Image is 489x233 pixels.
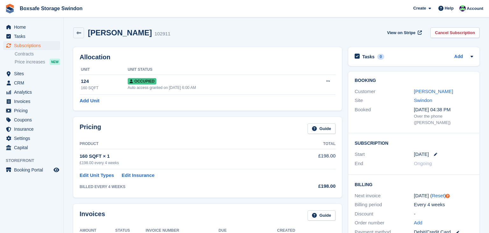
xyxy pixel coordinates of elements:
div: 160 SQFT × 1 [80,153,287,160]
span: Pricing [14,106,52,115]
div: 0 [377,54,385,60]
div: Start [355,151,414,158]
div: - [414,210,473,218]
div: Auto access granted on [DATE] 6:00 AM [128,85,301,91]
div: £198.00 [287,183,336,190]
a: Guide [308,123,336,134]
a: menu [3,115,60,124]
th: Unit Status [128,65,301,75]
a: menu [3,23,60,32]
h2: Allocation [80,54,336,61]
div: 124 [81,78,128,85]
div: Site [355,97,414,104]
div: [DATE] ( ) [414,192,473,200]
img: Kim Virabi [459,5,466,11]
a: menu [3,106,60,115]
span: Create [413,5,426,11]
span: View on Stripe [387,30,415,36]
div: 102911 [154,30,170,38]
span: Subscriptions [14,41,52,50]
h2: Invoices [80,210,105,221]
span: CRM [14,78,52,87]
time: 2025-08-22 00:00:00 UTC [414,151,429,158]
span: Tasks [14,32,52,41]
h2: Tasks [362,54,375,60]
a: menu [3,88,60,97]
a: Price increases NEW [15,58,60,65]
div: Next invoice [355,192,414,200]
div: Over the phone ([PERSON_NAME]) [414,113,473,126]
a: menu [3,143,60,152]
a: Swindon [414,98,432,103]
div: [DATE] 04:38 PM [414,106,473,113]
a: [PERSON_NAME] [414,89,453,94]
div: Discount [355,210,414,218]
a: Contracts [15,51,60,57]
span: Settings [14,134,52,143]
div: £198.00 every 4 weeks [80,160,287,166]
a: menu [3,41,60,50]
a: menu [3,78,60,87]
a: menu [3,32,60,41]
span: Invoices [14,97,52,106]
span: Insurance [14,125,52,134]
a: Guide [308,210,336,221]
span: Storefront [6,157,63,164]
h2: Subscription [355,140,473,146]
a: Edit Insurance [122,172,154,179]
a: Add [454,53,463,61]
div: Billing period [355,201,414,208]
span: Help [445,5,454,11]
div: Booked [355,106,414,126]
th: Total [287,139,336,149]
a: menu [3,165,60,174]
div: 160 SQFT [81,85,128,91]
span: Price increases [15,59,45,65]
a: Edit Unit Types [80,172,114,179]
div: Every 4 weeks [414,201,473,208]
td: £198.00 [287,149,336,169]
a: View on Stripe [385,27,423,38]
a: Cancel Subscription [430,27,479,38]
h2: Billing [355,181,473,187]
div: Customer [355,88,414,95]
div: End [355,160,414,167]
div: Order number [355,219,414,227]
div: NEW [50,59,60,65]
a: Reset [432,193,444,198]
div: BILLED EVERY 4 WEEKS [80,184,287,190]
span: Booking Portal [14,165,52,174]
a: menu [3,125,60,134]
th: Product [80,139,287,149]
a: menu [3,97,60,106]
th: Unit [80,65,128,75]
span: Coupons [14,115,52,124]
span: Account [467,5,483,12]
span: Analytics [14,88,52,97]
span: Sites [14,69,52,78]
span: Capital [14,143,52,152]
a: Add [414,219,422,227]
img: stora-icon-8386f47178a22dfd0bd8f6a31ec36ba5ce8667c1dd55bd0f319d3a0aa187defe.svg [5,4,15,13]
a: menu [3,69,60,78]
a: Preview store [53,166,60,174]
h2: [PERSON_NAME] [88,28,152,37]
h2: Booking [355,78,473,83]
div: Tooltip anchor [445,193,450,199]
a: menu [3,134,60,143]
a: Boxsafe Storage Swindon [17,3,85,14]
span: Home [14,23,52,32]
span: Ongoing [414,161,432,166]
h2: Pricing [80,123,101,134]
a: Add Unit [80,97,99,105]
span: Occupied [128,78,156,84]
